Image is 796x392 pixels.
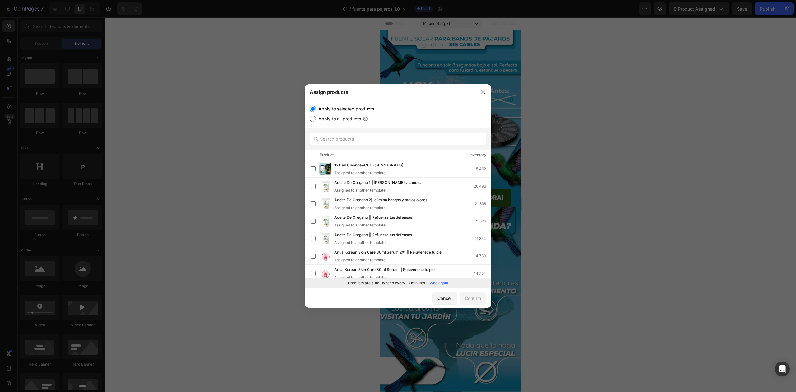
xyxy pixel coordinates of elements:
[475,218,491,224] div: 21,876
[432,292,457,305] button: Cancel
[465,295,481,301] div: Confirm
[428,280,448,286] p: Sync again
[474,270,491,277] div: 14,754
[334,240,423,245] div: Assigned to another template
[475,201,491,207] div: 21,838
[310,133,486,145] input: Search products
[334,214,412,221] span: Aceite De Oregano || Refuerza tus defensas
[348,280,426,286] p: Products are auto-synced every 10 minutes.
[316,105,374,113] label: Apply to selected products
[43,3,70,9] span: Mobile ( 452 px)
[334,222,422,228] div: Assigned to another template
[334,180,423,186] span: Aceite De Oregano 1|| [PERSON_NAME] y candida
[334,197,427,204] span: Aceite De Oregano 2|| elimina hongos y malos olores
[334,232,413,239] span: Aceite De Oregano || Refuerza tus defensas.
[474,253,491,259] div: 14,730
[319,180,332,193] img: product-img
[305,84,475,100] div: Assign products
[334,170,413,176] div: Assigned to another template
[474,183,491,189] div: 26,496
[470,152,486,158] div: Inventory
[319,250,332,262] img: product-img
[316,115,361,123] label: Apply to all products
[334,249,442,256] span: Anua Korean Skin Care 30ml Serum 2X1 || Rejuvenece tu piel
[334,162,403,169] span: 15 Day Cleance+CUL-QN-SN (GRATIS)
[305,100,491,288] div: />
[474,236,491,242] div: 21,854
[476,166,491,172] div: 5,462
[334,205,437,211] div: Assigned to another template
[775,362,790,376] div: Open Intercom Messenger
[334,188,433,193] div: Assigned to another template
[460,292,486,305] button: Confirm
[10,171,131,189] button: <p><span style="font-size:20px;"><strong>¡QUIERO MI FUENTE SOLAR AHORA!</strong></span></p>
[319,215,332,227] img: product-img
[334,275,445,280] div: Assigned to another template
[319,198,332,210] img: product-img
[319,232,332,245] img: product-img
[437,295,452,301] div: Cancel
[319,163,332,175] img: product-img
[320,152,334,158] div: Product
[334,267,435,273] span: Anua Korean Skin Care 30ml Serum || Rejuvenece tu piel
[334,257,452,263] div: Assigned to another template
[17,176,123,184] strong: ¡QUIERO MI FUENTE SOLAR AHORA!
[319,267,332,280] img: product-img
